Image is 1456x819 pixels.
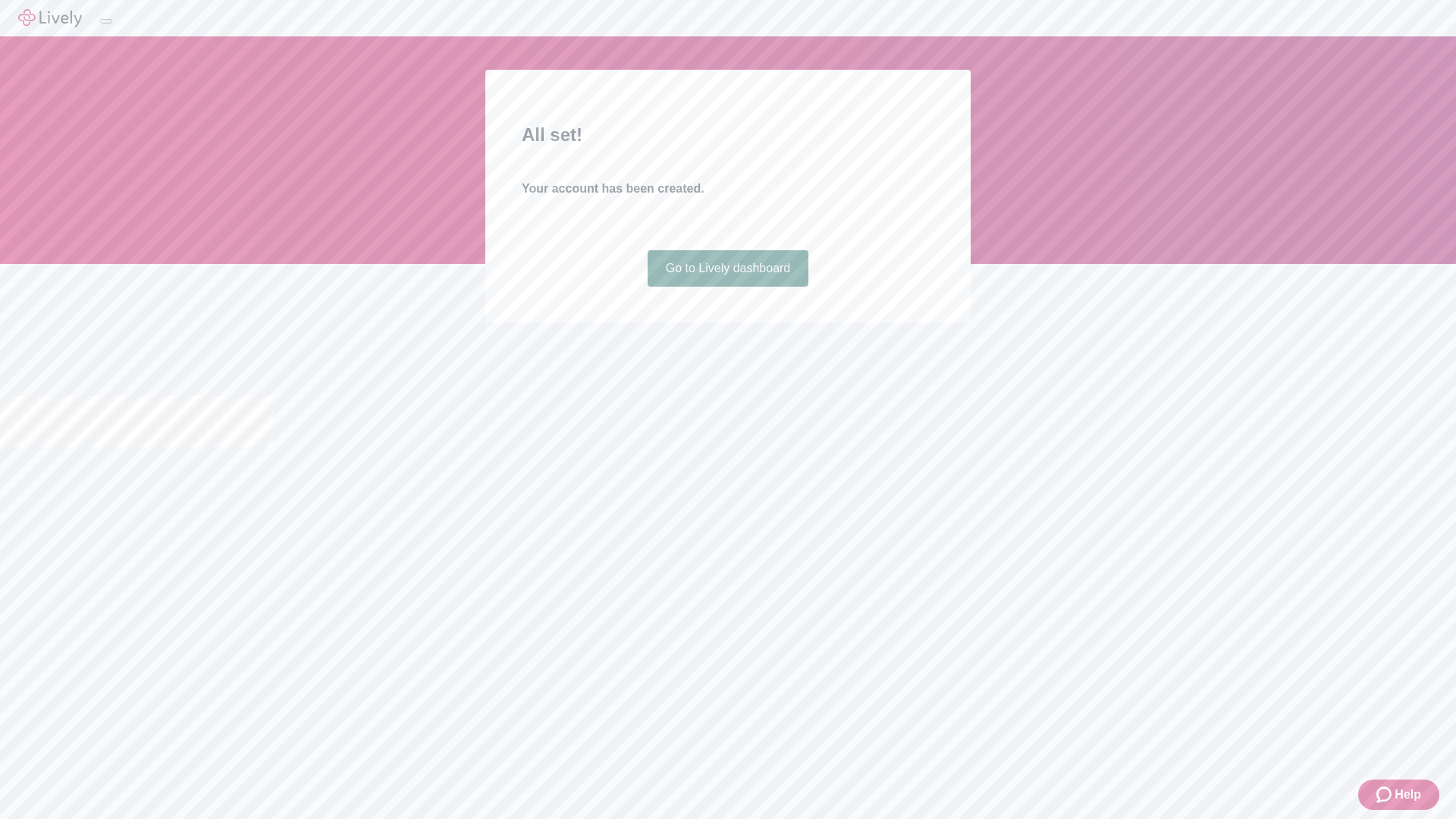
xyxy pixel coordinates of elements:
[1395,786,1421,804] span: Help
[100,19,112,24] button: Log out
[1376,786,1395,804] svg: Zendesk support icon
[522,180,934,198] h4: Your account has been created.
[522,121,934,149] h2: All set!
[1358,780,1439,810] button: Zendesk support iconHelp
[648,250,809,287] a: Go to Lively dashboard
[18,9,82,27] img: Lively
